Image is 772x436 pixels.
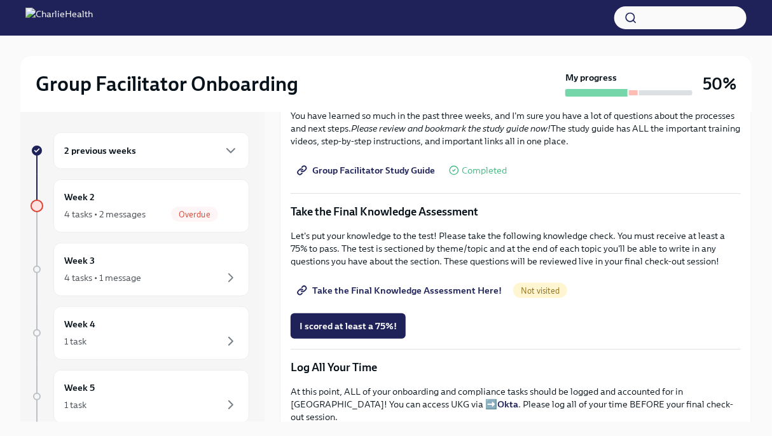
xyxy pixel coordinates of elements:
h6: Week 2 [64,190,95,204]
div: 2 previous weeks [53,132,249,169]
strong: My progress [565,71,617,84]
span: I scored at least a 75%! [300,320,397,332]
p: At this point, ALL of your onboarding and compliance tasks should be logged and accounted for in ... [291,385,741,423]
a: Take the Final Knowledge Assessment Here! [291,278,511,303]
em: Please review and bookmark the study guide now! [351,123,551,134]
span: Not visited [513,286,567,296]
h3: 50% [703,72,736,95]
h6: Week 4 [64,317,95,331]
h6: 2 previous weeks [64,144,136,158]
a: Group Facilitator Study Guide [291,158,444,183]
h2: Group Facilitator Onboarding [36,71,298,97]
span: Completed [462,166,507,175]
p: Take the Final Knowledge Assessment [291,204,741,219]
span: Take the Final Knowledge Assessment Here! [300,284,502,297]
div: 1 task [64,399,86,411]
a: Week 34 tasks • 1 message [31,243,249,296]
button: I scored at least a 75%! [291,313,406,339]
p: You have learned so much in the past three weeks, and I'm sure you have a lot of questions about ... [291,109,741,147]
div: 4 tasks • 2 messages [64,208,146,221]
a: Week 51 task [31,370,249,423]
div: 1 task [64,335,86,348]
h6: Week 3 [64,254,95,268]
span: Group Facilitator Study Guide [300,164,435,177]
h6: Week 5 [64,381,95,395]
a: Week 24 tasks • 2 messagesOverdue [31,179,249,233]
div: 4 tasks • 1 message [64,271,141,284]
span: Overdue [171,210,218,219]
p: Let's put your knowledge to the test! Please take the following knowledge check. You must receive... [291,229,741,268]
p: Log All Your Time [291,360,741,375]
img: CharlieHealth [25,8,93,28]
a: Okta [497,399,518,410]
a: Week 41 task [31,306,249,360]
